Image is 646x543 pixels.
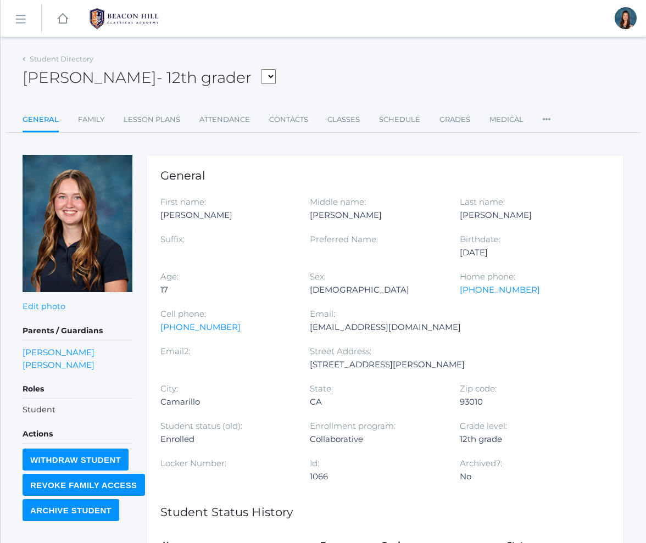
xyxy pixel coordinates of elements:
label: Preferred Name: [310,234,378,244]
div: [DEMOGRAPHIC_DATA] [310,283,443,296]
h1: General [160,169,610,182]
div: No [460,470,593,483]
h5: Roles [23,380,132,399]
label: Email2: [160,346,190,356]
label: Enrollment program: [310,421,396,431]
label: Student status (old): [160,421,242,431]
input: Archive Student [23,499,119,521]
h2: [PERSON_NAME] [23,69,276,87]
label: Id: [310,458,319,468]
label: Last name: [460,197,505,207]
label: Sex: [310,271,326,282]
a: Family [78,109,104,131]
div: Camarillo [160,395,293,408]
div: Enrolled [160,433,293,446]
div: 12th grade [460,433,593,446]
div: [EMAIL_ADDRESS][DOMAIN_NAME] [310,321,461,334]
img: Noelle Bradley [23,155,132,292]
div: 17 [160,283,293,296]
a: General [23,109,59,132]
h1: Student Status History [160,506,610,518]
img: BHCALogos-05-308ed15e86a5a0abce9b8dd61676a3503ac9727e845dece92d48e8588c001991.png [83,5,165,32]
label: Age: [160,271,179,282]
label: Street Address: [310,346,371,356]
div: CA [310,395,443,408]
label: Zip code: [460,383,497,394]
a: [PERSON_NAME] [23,346,94,359]
div: Collaborative [310,433,443,446]
a: [PERSON_NAME] [23,359,94,371]
label: Suffix: [160,234,185,244]
a: Lesson Plans [124,109,180,131]
a: Attendance [199,109,250,131]
a: Edit photo [23,301,65,311]
label: Locker Number: [160,458,226,468]
div: [PERSON_NAME] [310,209,443,222]
div: [STREET_ADDRESS][PERSON_NAME] [310,358,465,371]
label: First name: [160,197,206,207]
a: Schedule [379,109,420,131]
div: Alison Bradley [615,7,637,29]
label: Email: [310,309,335,319]
input: Revoke Family Access [23,474,145,496]
div: [PERSON_NAME] [460,209,593,222]
label: Cell phone: [160,309,206,319]
label: Home phone: [460,271,515,282]
a: Contacts [269,109,308,131]
div: [PERSON_NAME] [160,209,293,222]
a: Classes [327,109,360,131]
a: [PHONE_NUMBER] [460,284,540,295]
div: 1066 [310,470,443,483]
label: City: [160,383,178,394]
label: State: [310,383,333,394]
div: [DATE] [460,246,593,259]
h5: Actions [23,425,132,444]
label: Grade level: [460,421,507,431]
a: [PHONE_NUMBER] [160,322,241,332]
a: Grades [439,109,470,131]
li: Student [23,404,132,416]
span: - 12th grader [157,68,252,87]
a: Medical [489,109,524,131]
input: Withdraw Student [23,449,129,471]
label: Birthdate: [460,234,500,244]
a: Student Directory [30,54,93,63]
label: Middle name: [310,197,366,207]
h5: Parents / Guardians [23,322,132,340]
div: 93010 [460,395,593,408]
label: Archived?: [460,458,502,468]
